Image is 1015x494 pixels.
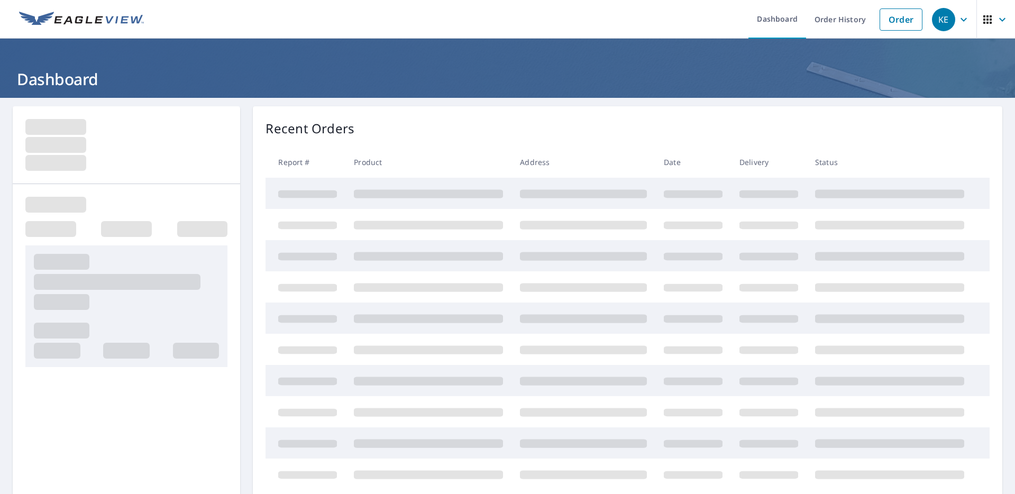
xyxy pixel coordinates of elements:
th: Report # [266,147,345,178]
th: Delivery [731,147,807,178]
th: Status [807,147,973,178]
h1: Dashboard [13,68,1002,90]
a: Order [880,8,922,31]
p: Recent Orders [266,119,354,138]
th: Address [511,147,655,178]
th: Date [655,147,731,178]
th: Product [345,147,511,178]
img: EV Logo [19,12,144,28]
div: KE [932,8,955,31]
